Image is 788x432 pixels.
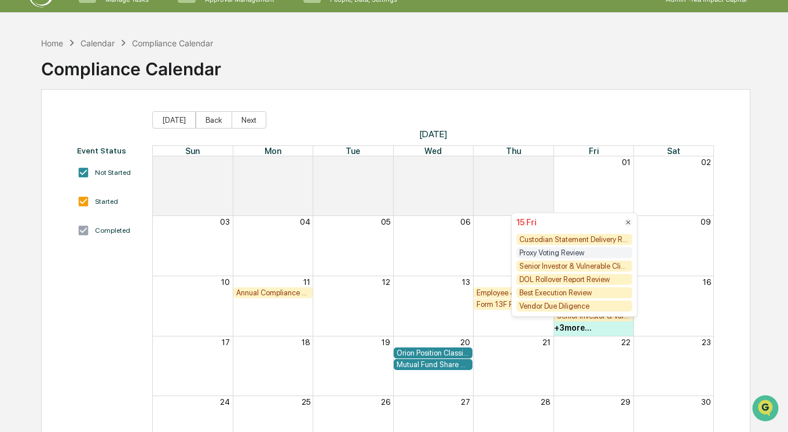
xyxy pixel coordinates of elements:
div: Started [95,197,118,206]
button: 05 [381,217,390,226]
button: 22 [621,338,631,347]
div: Not Started [95,169,131,177]
div: Mutual Fund Share Class & Fee Review [397,360,470,369]
div: Orion Position Classification Review [397,349,470,357]
div: Best Execution Review [516,287,632,298]
div: Compliance Calendar [132,38,213,48]
button: 29 [380,158,390,167]
button: 06 [460,217,470,226]
button: 16 [703,277,711,287]
button: [DATE] [152,111,196,129]
button: Start new chat [197,92,211,106]
div: Form 13F Requirement Review [477,300,549,309]
a: 🗄️Attestations [79,141,148,162]
div: Proxy Voting Review [516,247,632,258]
button: 25 [302,397,310,407]
div: Start new chat [39,89,190,100]
div: 🗄️ [84,147,93,156]
div: Custodian Statement Delivery Review [516,234,632,245]
div: Calendar [80,38,115,48]
button: 29 [621,397,631,407]
button: 28 [541,397,551,407]
button: 12 [382,277,390,287]
button: 17 [222,338,230,347]
button: 13 [462,277,470,287]
button: 09 [701,217,711,226]
button: 30 [701,397,711,407]
button: 18 [302,338,310,347]
div: Annual Compliance Review [236,288,309,297]
span: Sat [667,146,680,156]
button: 19 [382,338,390,347]
div: Completed [95,226,130,235]
span: Fri [589,146,599,156]
p: How can we help? [12,24,211,43]
button: 24 [220,397,230,407]
button: 04 [300,217,310,226]
button: Back [196,111,232,129]
div: 🔎 [12,169,21,178]
input: Clear [30,53,191,65]
span: Pylon [115,196,140,205]
div: We're available if you need us! [39,100,146,109]
div: DOL Rollover Report Review [516,274,632,285]
button: 21 [543,338,551,347]
button: 27 [221,158,230,167]
div: Employee & Designations Review [477,288,549,297]
span: Sun [185,146,200,156]
div: 🖐️ [12,147,21,156]
span: Preclearance [23,146,75,158]
button: 02 [701,158,711,167]
span: Mon [265,146,281,156]
div: + 3 more... [554,323,592,332]
button: 01 [622,158,631,167]
div: 15 Fri [516,218,536,227]
button: 26 [381,397,390,407]
span: Attestations [96,146,144,158]
button: 20 [460,338,470,347]
span: Data Lookup [23,168,73,180]
div: Compliance Calendar [41,49,221,79]
button: 28 [300,158,310,167]
button: 27 [461,397,470,407]
button: 10 [221,277,230,287]
button: 03 [220,217,230,226]
div: Home [41,38,63,48]
iframe: Open customer support [751,394,782,425]
div: Senior Investor & Vulnerable Clients Review (Suitability Check-in) [516,261,632,272]
span: [DATE] [152,129,714,140]
button: Next [232,111,266,129]
div: Vendor Due Diligence [516,301,632,312]
button: 23 [702,338,711,347]
button: 11 [303,277,310,287]
a: 🔎Data Lookup [7,163,78,184]
img: 1746055101610-c473b297-6a78-478c-a979-82029cc54cd1 [12,89,32,109]
div: Event Status [77,146,141,155]
span: Thu [506,146,521,156]
button: 30 [460,158,470,167]
a: Powered byPylon [82,196,140,205]
button: 31 [543,158,551,167]
span: Tue [346,146,360,156]
span: Wed [424,146,442,156]
a: 🖐️Preclearance [7,141,79,162]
